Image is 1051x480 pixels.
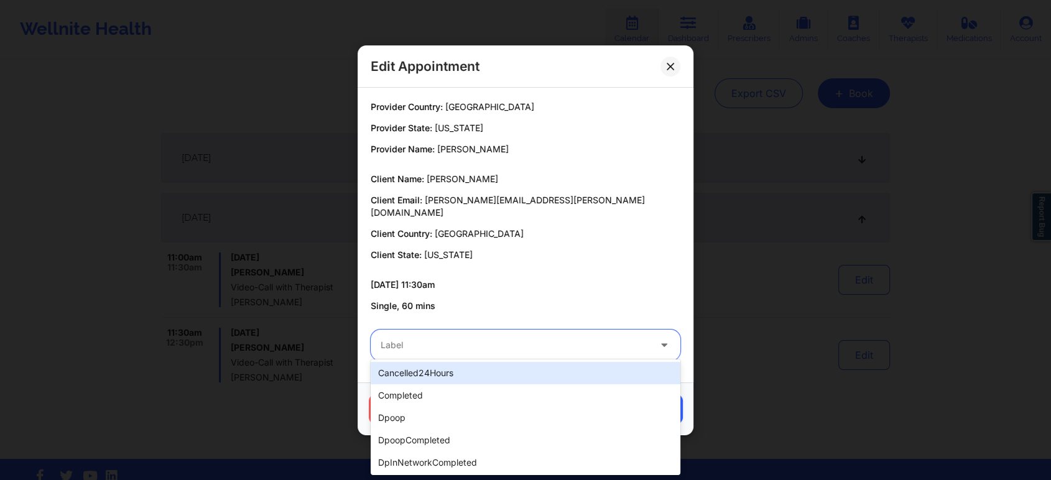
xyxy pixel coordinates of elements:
[371,451,680,474] div: dpInNetworkCompleted
[371,143,680,155] p: Provider Name:
[435,228,524,239] span: [GEOGRAPHIC_DATA]
[371,173,680,185] p: Client Name:
[371,101,680,113] p: Provider Country:
[424,249,473,260] span: [US_STATE]
[371,228,680,240] p: Client Country:
[371,195,645,218] span: [PERSON_NAME][EMAIL_ADDRESS][PERSON_NAME][DOMAIN_NAME]
[371,194,680,219] p: Client Email:
[445,101,534,112] span: [GEOGRAPHIC_DATA]
[437,144,509,154] span: [PERSON_NAME]
[371,300,680,312] p: Single, 60 mins
[371,249,680,261] p: Client State:
[371,429,680,451] div: dpoopCompleted
[371,58,479,75] h2: Edit Appointment
[371,407,680,429] div: dpoop
[369,394,498,424] button: Cancel Appointment
[371,122,680,134] p: Provider State:
[371,384,680,407] div: completed
[371,362,680,384] div: cancelled24Hours
[435,122,483,133] span: [US_STATE]
[427,173,498,184] span: [PERSON_NAME]
[371,279,680,291] p: [DATE] 11:30am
